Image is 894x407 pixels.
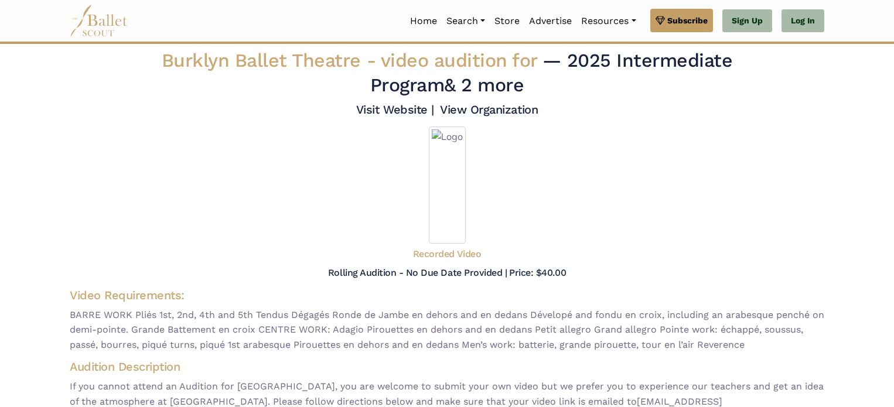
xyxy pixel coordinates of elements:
h5: Rolling Audition - No Due Date Provided | [328,267,507,278]
a: View Organization [440,102,538,117]
span: Subscribe [667,14,708,27]
h5: Recorded Video [413,248,481,261]
span: — 2025 Intermediate Program [370,49,733,96]
span: Burklyn Ballet Theatre - [162,49,543,71]
a: & 2 more [444,74,524,96]
a: Search [442,9,490,33]
img: gem.svg [656,14,665,27]
a: Log In [782,9,824,33]
a: Resources [576,9,640,33]
a: Subscribe [650,9,713,32]
a: Store [490,9,524,33]
span: video audition for [381,49,537,71]
h5: Price: $40.00 [509,267,566,278]
a: Sign Up [722,9,772,33]
span: Video Requirements: [70,288,185,302]
span: BARRE WORK Pliés 1st, 2nd, 4th and 5th Tendus Dégagés Ronde de Jambe en dehors and en dedans Déve... [70,307,824,353]
a: Visit Website | [356,102,434,117]
a: Home [405,9,442,33]
img: Logo [429,126,466,244]
h4: Audition Description [70,359,824,374]
a: Advertise [524,9,576,33]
